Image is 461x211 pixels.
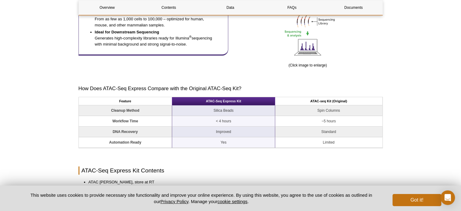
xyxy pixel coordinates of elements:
[263,0,320,15] a: FAQs
[113,130,138,134] strong: DNA Recovery
[109,140,141,145] strong: Automation Ready
[393,194,441,206] button: Got it!
[95,29,216,47] li: Generates high-complexity libraries ready for Illumina sequencing with minimal background and str...
[20,192,383,205] p: This website uses cookies to provide necessary site functionality and improve your online experie...
[160,199,188,204] a: Privacy Policy
[172,97,276,105] th: ATAC-Seq Express Kit
[440,190,455,205] div: Open Intercom Messenger
[112,119,138,123] strong: Workflow Time
[95,30,159,34] strong: Ideal for Downstream Sequencing
[275,116,382,127] td: ~5 hours
[95,10,216,28] li: From as few as 1,000 cells to 100,000 – optimized for human, mouse, and other mammalian samples.
[189,35,192,38] sup: ®
[275,127,382,137] td: Standard
[79,85,383,92] h3: How Does ATAC-Seq Express Compare with the Original ATAC-Seq Kit?
[325,0,382,15] a: Documents
[275,137,382,148] td: Limited
[275,105,382,116] td: Spin Columns
[172,105,276,116] td: Silica Beads
[172,127,276,137] td: Improved
[79,166,383,175] h2: ATAC-Seq Express Kit Contents
[217,199,247,204] button: cookie settings
[140,0,197,15] a: Contents
[79,0,136,15] a: Overview
[111,108,139,113] strong: Cleanup Method
[89,179,377,185] li: ATAC [PERSON_NAME], store at RT
[172,137,276,148] td: Yes
[79,97,172,105] th: Feature
[202,0,259,15] a: Data
[275,97,382,105] th: ATAC-seq Kit (Original)
[172,116,276,127] td: < 4 hours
